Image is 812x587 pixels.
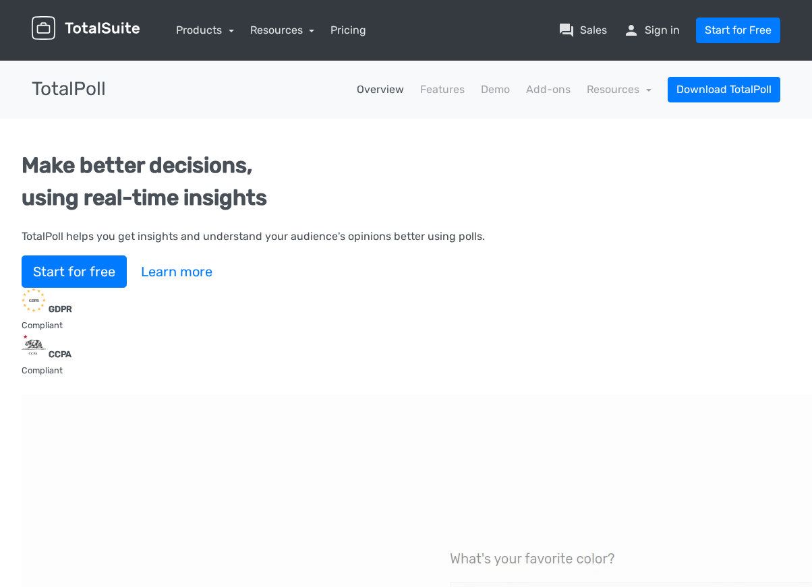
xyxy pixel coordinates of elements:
a: Overview [357,82,404,98]
h1: Make better decisions, using real-time insights [22,149,485,214]
strong: GDPR [49,304,72,314]
img: CCPA [22,333,46,357]
strong: CCPA [49,349,71,359]
a: question_answerSales [558,22,607,38]
a: Pricing [330,22,366,38]
a: Products [176,24,234,36]
small: Compliant [22,304,72,330]
a: Features [420,82,465,98]
span: question_answer [558,22,575,38]
img: GDPR [22,288,46,312]
a: personSign in [623,22,680,38]
img: TotalSuite for WordPress [32,16,140,40]
small: Compliant [22,349,71,375]
a: Download TotalPoll [668,77,780,102]
a: Add-ons [526,82,571,98]
a: Demo [481,82,510,98]
p: TotalPoll helps you get insights and understand your audience's opinions better using polls. [22,228,485,245]
span: person [623,22,639,38]
a: Learn more [129,255,224,288]
a: Resources [587,83,651,96]
a: Start for Free [696,18,780,43]
h3: TotalPoll [32,79,106,100]
a: Start for free [22,255,127,288]
a: Resources [250,24,315,36]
